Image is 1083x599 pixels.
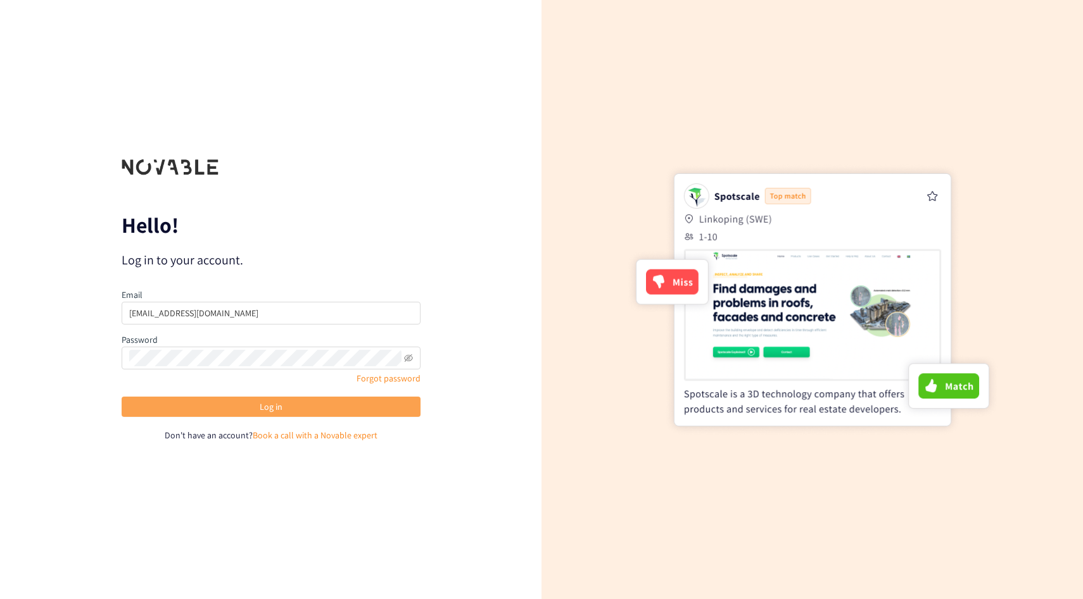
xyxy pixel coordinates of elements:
span: Log in [260,400,282,414]
button: Log in [122,397,421,417]
label: Password [122,334,158,345]
span: eye-invisible [404,354,413,362]
a: Forgot password [357,373,421,384]
p: Log in to your account. [122,251,421,269]
p: Hello! [122,215,421,235]
span: Don't have an account? [165,429,253,441]
iframe: Chat Widget [1020,538,1083,599]
label: Email [122,289,142,300]
a: Book a call with a Novable expert [253,429,377,441]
